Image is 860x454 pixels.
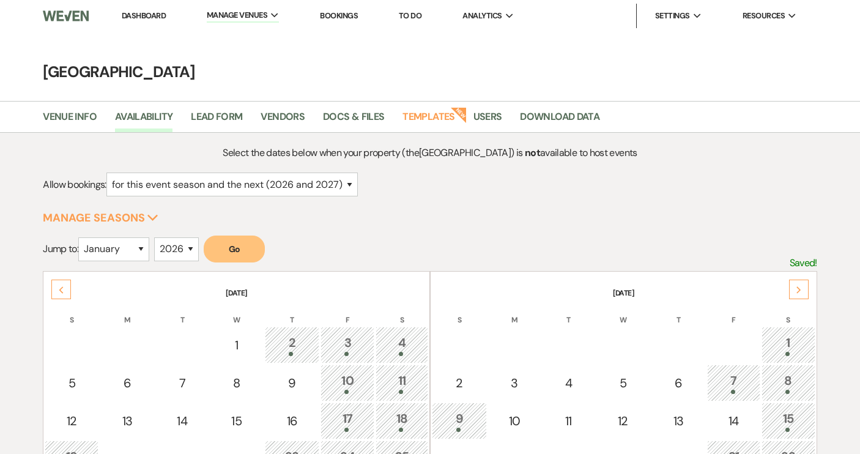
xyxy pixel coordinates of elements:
span: Analytics [462,10,502,22]
button: Manage Seasons [43,212,158,223]
span: Settings [655,10,690,22]
th: S [45,300,98,326]
a: Lead Form [191,109,242,132]
th: S [762,300,815,326]
p: Select the dates below when your property (the [GEOGRAPHIC_DATA] ) is available to host events [139,145,720,161]
p: Saved! [790,255,817,271]
th: M [488,300,541,326]
div: 17 [327,409,368,432]
a: Download Data [520,109,599,132]
div: 12 [51,412,92,430]
th: S [432,300,487,326]
div: 3 [327,333,368,356]
span: Manage Venues [207,9,267,21]
div: 8 [768,371,809,394]
a: To Do [399,10,421,21]
th: W [210,300,264,326]
div: 18 [382,409,421,432]
div: 14 [714,412,753,430]
div: 6 [106,374,148,392]
th: T [265,300,320,326]
div: 15 [217,412,257,430]
th: T [542,300,595,326]
div: 5 [602,374,643,392]
th: M [100,300,155,326]
div: 12 [602,412,643,430]
div: 16 [272,412,313,430]
th: W [596,300,650,326]
a: Docs & Files [323,109,384,132]
strong: New [450,106,467,123]
a: Templates [402,109,454,132]
div: 3 [495,374,534,392]
th: F [707,300,760,326]
a: Vendors [261,109,305,132]
div: 13 [106,412,148,430]
div: 6 [658,374,699,392]
div: 11 [549,412,588,430]
strong: not [525,146,540,159]
div: 11 [382,371,421,394]
div: 1 [768,333,809,356]
button: Go [204,236,265,262]
a: Venue Info [43,109,97,132]
a: Availability [115,109,172,132]
span: Allow bookings: [43,178,106,191]
th: [DATE] [45,273,428,299]
div: 1 [217,336,257,354]
a: Users [473,109,502,132]
div: 10 [495,412,534,430]
span: Jump to: [43,242,78,255]
div: 9 [272,374,313,392]
div: 13 [658,412,699,430]
div: 15 [768,409,809,432]
div: 9 [439,409,480,432]
img: Weven Logo [43,3,89,29]
th: T [651,300,706,326]
th: [DATE] [432,273,815,299]
div: 10 [327,371,368,394]
th: T [156,300,209,326]
div: 2 [272,333,313,356]
div: 2 [439,374,480,392]
a: Dashboard [122,10,166,21]
th: S [376,300,428,326]
div: 7 [163,374,202,392]
div: 5 [51,374,92,392]
div: 7 [714,371,753,394]
div: 8 [217,374,257,392]
a: Bookings [320,10,358,21]
th: F [321,300,374,326]
span: Resources [743,10,785,22]
div: 4 [549,374,588,392]
div: 14 [163,412,202,430]
div: 4 [382,333,421,356]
